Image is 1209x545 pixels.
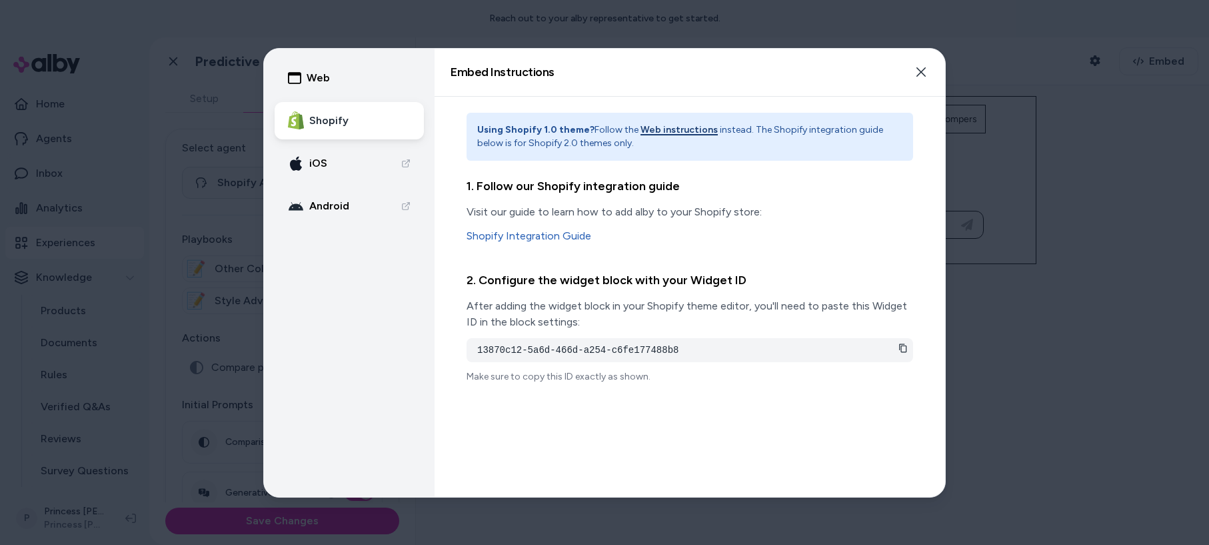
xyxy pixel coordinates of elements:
p: Make sure to copy this ID exactly as shown. [467,370,913,384]
p: Follow the instead. The Shopify integration guide below is for Shopify 2.0 themes only. [477,123,902,150]
button: Web instructions [640,123,718,137]
img: android [288,198,304,214]
img: apple-icon [288,155,304,171]
div: Android [288,198,349,214]
img: Shopify Logo [288,111,304,129]
a: Shopify Integration Guide [467,228,913,244]
button: Web [275,59,424,97]
a: apple-icon iOS [275,145,424,182]
p: After adding the widget block in your Shopify theme editor, you'll need to paste this Widget ID i... [467,298,913,330]
div: iOS [288,155,327,171]
strong: Using Shopify 1.0 theme? [477,124,595,135]
pre: 13870c12-5a6d-466d-a254-c6fe177488b8 [477,344,902,357]
h3: 2. Configure the widget block with your Widget ID [467,271,913,290]
a: android Android [275,187,424,225]
h2: Embed Instructions [451,66,555,78]
h3: 1. Follow our Shopify integration guide [467,177,913,196]
button: Shopify [275,102,424,139]
p: Visit our guide to learn how to add alby to your Shopify store: [467,204,913,220]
